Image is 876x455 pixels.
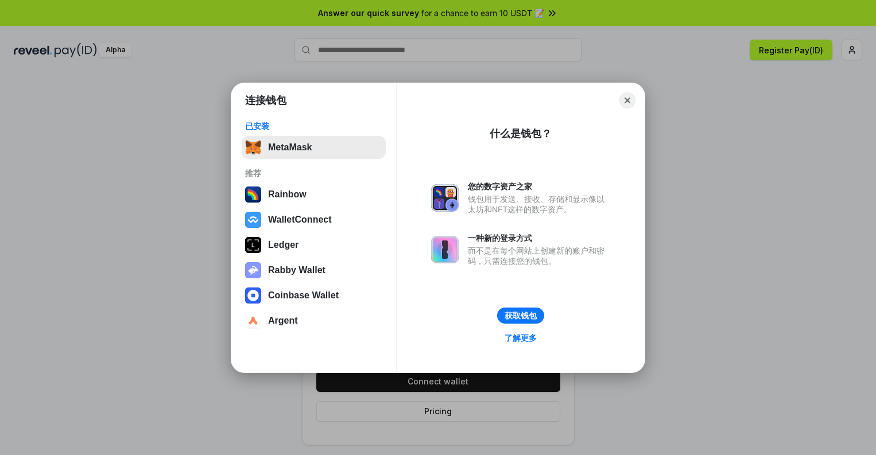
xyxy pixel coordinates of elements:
div: 了解更多 [505,333,537,343]
button: Ledger [242,234,386,256]
img: svg+xml,%3Csvg%20xmlns%3D%22http%3A%2F%2Fwww.w3.org%2F2000%2Fsvg%22%20width%3D%2228%22%20height%3... [245,237,261,253]
div: Ledger [268,240,299,250]
img: svg+xml,%3Csvg%20fill%3D%22none%22%20height%3D%2233%22%20viewBox%3D%220%200%2035%2033%22%20width%... [245,139,261,155]
img: svg+xml,%3Csvg%20width%3D%2228%22%20height%3D%2228%22%20viewBox%3D%220%200%2028%2028%22%20fill%3D... [245,313,261,329]
img: svg+xml,%3Csvg%20width%3D%2228%22%20height%3D%2228%22%20viewBox%3D%220%200%2028%2028%22%20fill%3D... [245,287,261,304]
img: svg+xml,%3Csvg%20width%3D%2228%22%20height%3D%2228%22%20viewBox%3D%220%200%2028%2028%22%20fill%3D... [245,212,261,228]
div: MetaMask [268,142,312,153]
div: 获取钱包 [505,310,537,321]
div: 钱包用于发送、接收、存储和显示像以太坊和NFT这样的数字资产。 [468,194,610,215]
img: svg+xml,%3Csvg%20width%3D%22120%22%20height%3D%22120%22%20viewBox%3D%220%200%20120%20120%22%20fil... [245,186,261,203]
button: Argent [242,309,386,332]
img: svg+xml,%3Csvg%20xmlns%3D%22http%3A%2F%2Fwww.w3.org%2F2000%2Fsvg%22%20fill%3D%22none%22%20viewBox... [245,262,261,278]
button: Coinbase Wallet [242,284,386,307]
div: 而不是在每个网站上创建新的账户和密码，只需连接您的钱包。 [468,246,610,266]
div: Argent [268,316,298,326]
button: WalletConnect [242,208,386,231]
img: svg+xml,%3Csvg%20xmlns%3D%22http%3A%2F%2Fwww.w3.org%2F2000%2Fsvg%22%20fill%3D%22none%22%20viewBox... [431,236,459,263]
h1: 连接钱包 [245,94,286,107]
div: 什么是钱包？ [490,127,552,141]
button: Rainbow [242,183,386,206]
button: 获取钱包 [497,308,544,324]
div: 您的数字资产之家 [468,181,610,192]
button: MetaMask [242,136,386,159]
a: 了解更多 [498,330,544,345]
button: Close [619,92,635,108]
div: Coinbase Wallet [268,290,339,301]
button: Rabby Wallet [242,259,386,282]
div: 推荐 [245,168,382,178]
div: 已安装 [245,121,382,131]
div: Rabby Wallet [268,265,325,275]
div: 一种新的登录方式 [468,233,610,243]
img: svg+xml,%3Csvg%20xmlns%3D%22http%3A%2F%2Fwww.w3.org%2F2000%2Fsvg%22%20fill%3D%22none%22%20viewBox... [431,184,459,212]
div: Rainbow [268,189,307,200]
div: WalletConnect [268,215,332,225]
